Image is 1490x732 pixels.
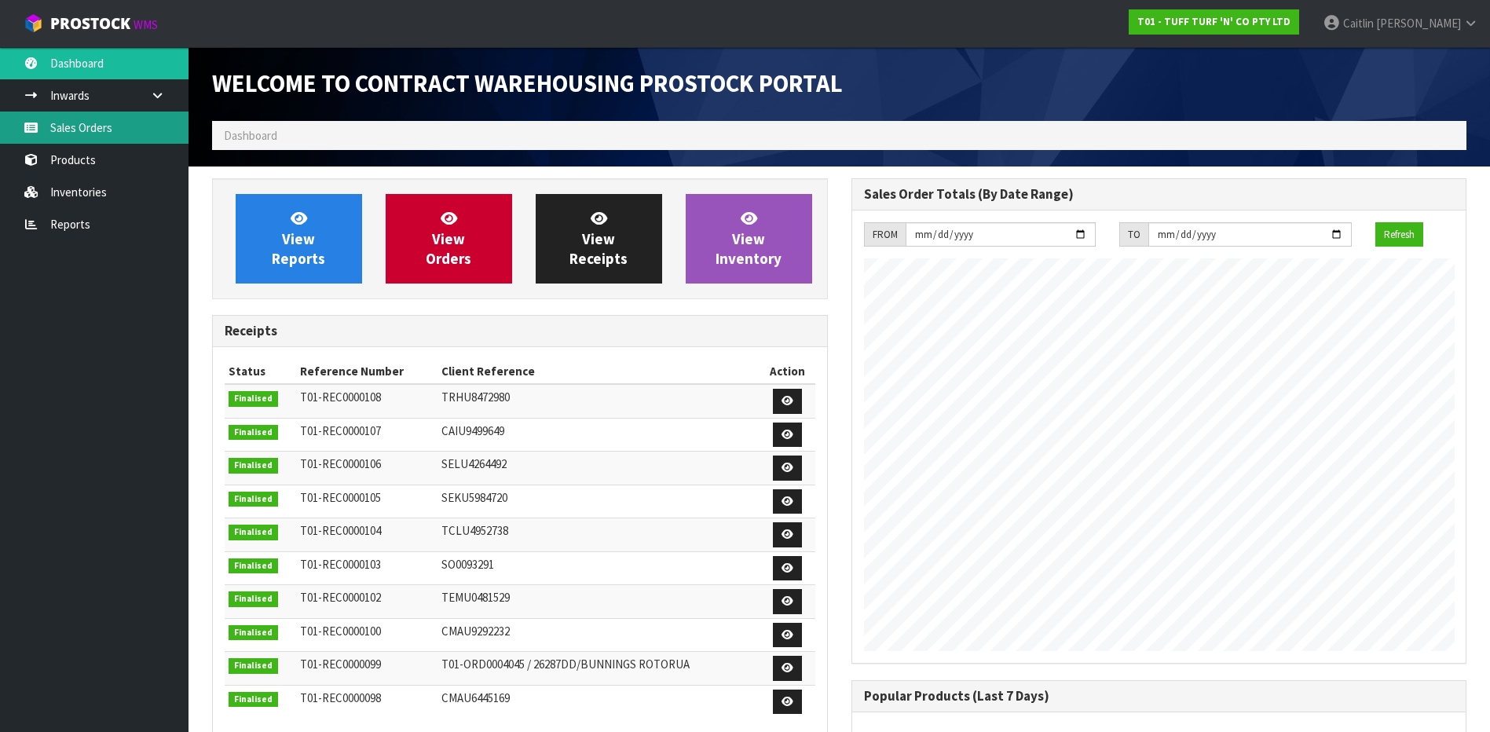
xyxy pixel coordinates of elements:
[300,590,381,605] span: T01-REC0000102
[300,490,381,505] span: T01-REC0000105
[864,187,1455,202] h3: Sales Order Totals (By Date Range)
[24,13,43,33] img: cube-alt.png
[1375,222,1423,247] button: Refresh
[441,456,507,471] span: SELU4264492
[1376,16,1461,31] span: [PERSON_NAME]
[536,194,662,284] a: ViewReceipts
[296,359,437,384] th: Reference Number
[760,359,815,384] th: Action
[229,591,278,607] span: Finalised
[441,490,507,505] span: SEKU5984720
[1343,16,1374,31] span: Caitlin
[229,525,278,540] span: Finalised
[441,590,510,605] span: TEMU0481529
[441,557,494,572] span: SO0093291
[441,423,504,438] span: CAIU9499649
[229,492,278,507] span: Finalised
[229,692,278,708] span: Finalised
[300,423,381,438] span: T01-REC0000107
[716,209,782,268] span: View Inventory
[686,194,812,284] a: ViewInventory
[229,658,278,674] span: Finalised
[864,689,1455,704] h3: Popular Products (Last 7 Days)
[441,624,510,639] span: CMAU9292232
[386,194,512,284] a: ViewOrders
[437,359,760,384] th: Client Reference
[229,458,278,474] span: Finalised
[441,657,690,672] span: T01-ORD0004045 / 26287DD/BUNNINGS ROTORUA
[300,390,381,404] span: T01-REC0000108
[229,558,278,574] span: Finalised
[441,690,510,705] span: CMAU6445169
[300,690,381,705] span: T01-REC0000098
[300,657,381,672] span: T01-REC0000099
[1137,15,1290,28] strong: T01 - TUFF TURF 'N' CO PTY LTD
[864,222,906,247] div: FROM
[224,128,277,143] span: Dashboard
[229,391,278,407] span: Finalised
[300,523,381,538] span: T01-REC0000104
[426,209,471,268] span: View Orders
[300,624,381,639] span: T01-REC0000100
[441,390,510,404] span: TRHU8472980
[229,625,278,641] span: Finalised
[229,425,278,441] span: Finalised
[50,13,130,34] span: ProStock
[225,359,296,384] th: Status
[236,194,362,284] a: ViewReports
[569,209,628,268] span: View Receipts
[272,209,325,268] span: View Reports
[300,557,381,572] span: T01-REC0000103
[441,523,508,538] span: TCLU4952738
[134,17,158,32] small: WMS
[300,456,381,471] span: T01-REC0000106
[225,324,815,339] h3: Receipts
[1119,222,1148,247] div: TO
[212,68,843,98] span: Welcome to Contract Warehousing ProStock Portal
